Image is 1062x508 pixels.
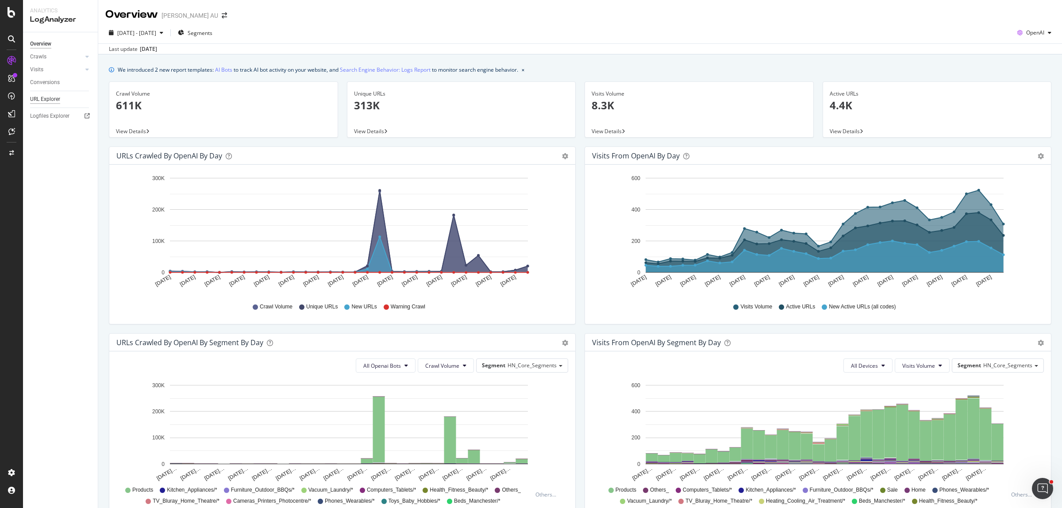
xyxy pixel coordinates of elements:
text: [DATE] [975,274,993,288]
div: URLs Crawled by OpenAI by day [116,151,222,160]
button: Segments [174,26,216,40]
div: gear [562,340,568,346]
div: gear [562,153,568,159]
text: 300K [152,382,165,389]
button: close banner [519,63,527,76]
text: [DATE] [154,274,172,288]
div: Active URLs [830,90,1045,98]
span: Cameras_Printers_Photocentre/* [233,497,311,505]
iframe: Intercom live chat [1032,478,1053,499]
span: Computers_Tablets/* [367,486,416,494]
span: Toys_Baby_Hobbies/* [389,497,440,505]
text: [DATE] [654,274,672,288]
text: 200K [152,207,165,213]
span: View Details [830,127,860,135]
button: Crawl Volume [418,358,474,373]
span: TV_Bluray_Home_Theatre/* [153,497,219,505]
span: Furniture_Outdoor_BBQs/* [231,486,295,494]
text: [DATE] [228,274,246,288]
div: A chart. [116,172,564,295]
button: All Devices [843,358,893,373]
a: AI Bots [215,65,232,74]
span: Computers_Tablets/* [683,486,732,494]
span: Phones_Wearables/* [325,497,375,505]
div: Conversions [30,78,60,87]
div: LogAnalyzer [30,15,91,25]
span: Segment [958,362,981,369]
text: 0 [162,461,165,467]
span: Visits Volume [740,303,772,311]
svg: A chart. [592,172,1039,295]
div: Visits [30,65,43,74]
div: gear [1038,153,1044,159]
text: 300K [152,175,165,181]
span: HN_Core_Segments [508,362,557,369]
span: HN_Core_Segments [983,362,1032,369]
text: [DATE] [778,274,796,288]
text: 400 [631,408,640,415]
div: URLs Crawled by OpenAI By Segment By Day [116,338,263,347]
button: OpenAI [1014,26,1055,40]
div: Crawl Volume [116,90,331,98]
text: 100K [152,435,165,441]
a: Logfiles Explorer [30,112,92,121]
text: 0 [637,269,640,276]
a: Conversions [30,78,92,87]
div: Logfiles Explorer [30,112,69,121]
svg: A chart. [116,380,564,482]
span: Segments [188,29,212,37]
span: Unique URLs [306,303,338,311]
text: 600 [631,175,640,181]
text: [DATE] [425,274,443,288]
text: [DATE] [877,274,894,288]
text: [DATE] [926,274,943,288]
div: Analytics [30,7,91,15]
div: A chart. [592,380,1039,482]
text: [DATE] [253,274,270,288]
div: Crawls [30,52,46,62]
span: Visits Volume [902,362,935,369]
span: View Details [592,127,622,135]
p: 611K [116,98,331,113]
span: Health_Fitness_Beauty/* [430,486,488,494]
span: Beds_Manchester/* [454,497,500,505]
text: [DATE] [630,274,647,288]
span: All Devices [851,362,878,369]
span: Crawl Volume [425,362,459,369]
text: 600 [631,382,640,389]
div: Last update [109,45,157,53]
button: Visits Volume [895,358,950,373]
text: [DATE] [827,274,845,288]
a: Search Engine Behavior: Logs Report [340,65,431,74]
span: Phones_Wearables/* [939,486,989,494]
div: gear [1038,340,1044,346]
text: 200 [631,238,640,244]
span: Vacuum_Laundry/* [308,486,353,494]
text: [DATE] [728,274,746,288]
text: [DATE] [376,274,394,288]
text: [DATE] [802,274,820,288]
span: Heating_Cooling_Air_Treatment/* [766,497,845,505]
text: 0 [637,461,640,467]
span: Warning Crawl [391,303,425,311]
span: Beds_Manchester/* [859,497,905,505]
span: Furniture_Outdoor_BBQs/* [810,486,873,494]
span: Kitchen_Appliances/* [746,486,796,494]
span: View Details [116,127,146,135]
span: New URLs [351,303,377,311]
text: [DATE] [950,274,968,288]
span: Sale [887,486,898,494]
div: Visits from OpenAI by day [592,151,680,160]
text: [DATE] [753,274,771,288]
div: info banner [109,65,1051,74]
text: [DATE] [679,274,697,288]
div: Unique URLs [354,90,569,98]
span: Home [912,486,926,494]
text: 0 [162,269,165,276]
text: [DATE] [204,274,221,288]
text: [DATE] [704,274,722,288]
button: All Openai Bots [356,358,416,373]
text: 400 [631,207,640,213]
